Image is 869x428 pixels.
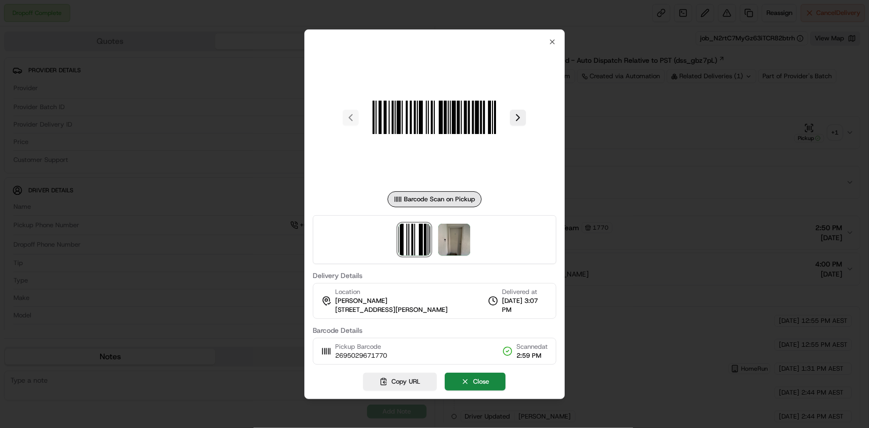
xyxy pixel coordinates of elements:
span: Pickup Barcode [335,342,387,351]
span: [DATE] 3:07 PM [502,296,548,314]
span: Scanned at [516,342,548,351]
img: barcode_scan_on_pickup image [399,224,431,256]
img: barcode_scan_on_pickup image [363,46,506,189]
button: Copy URL [364,373,437,391]
div: Barcode Scan on Pickup [387,191,482,207]
label: Delivery Details [313,272,557,279]
img: photo_proof_of_delivery image [439,224,471,256]
label: Barcode Details [313,327,557,334]
button: Close [445,373,506,391]
span: 2:59 PM [516,351,548,360]
span: [STREET_ADDRESS][PERSON_NAME] [335,305,448,314]
span: [PERSON_NAME] [335,296,387,305]
span: Location [335,287,360,296]
span: 2695029671770 [335,351,387,360]
span: Delivered at [502,287,548,296]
